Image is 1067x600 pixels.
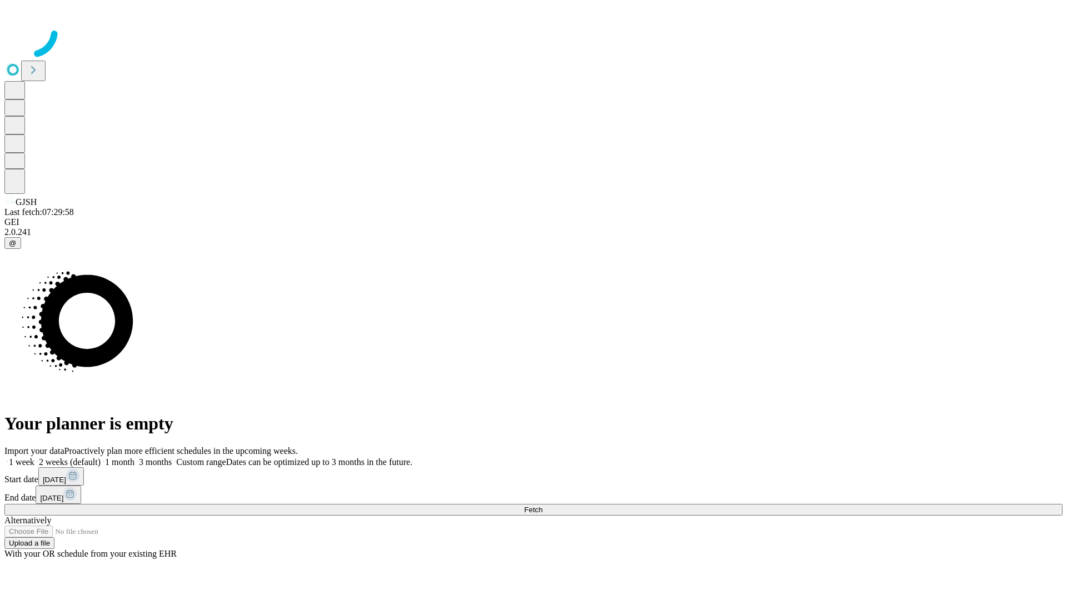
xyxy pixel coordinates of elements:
[4,537,54,549] button: Upload a file
[4,516,51,525] span: Alternatively
[4,237,21,249] button: @
[4,446,64,456] span: Import your data
[226,457,412,467] span: Dates can be optimized up to 3 months in the future.
[64,446,298,456] span: Proactively plan more efficient schedules in the upcoming weeks.
[16,197,37,207] span: GJSH
[139,457,172,467] span: 3 months
[38,467,84,486] button: [DATE]
[4,413,1063,434] h1: Your planner is empty
[4,504,1063,516] button: Fetch
[9,239,17,247] span: @
[36,486,81,504] button: [DATE]
[524,506,542,514] span: Fetch
[9,457,34,467] span: 1 week
[4,486,1063,504] div: End date
[43,476,66,484] span: [DATE]
[40,494,63,502] span: [DATE]
[4,217,1063,227] div: GEI
[4,227,1063,237] div: 2.0.241
[105,457,134,467] span: 1 month
[4,549,177,558] span: With your OR schedule from your existing EHR
[4,467,1063,486] div: Start date
[176,457,226,467] span: Custom range
[4,207,74,217] span: Last fetch: 07:29:58
[39,457,101,467] span: 2 weeks (default)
